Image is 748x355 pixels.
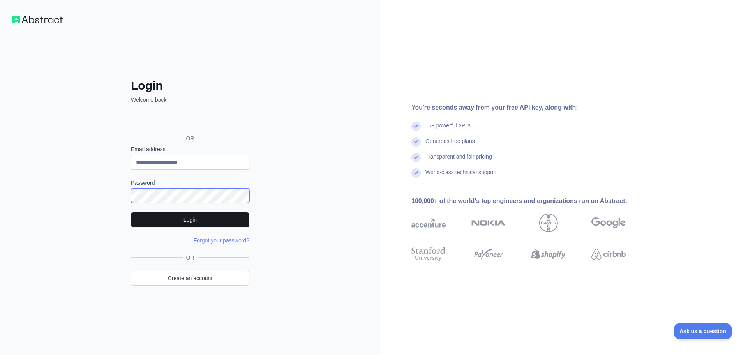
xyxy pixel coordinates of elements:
[411,137,421,147] img: check mark
[411,168,421,178] img: check mark
[411,103,651,112] div: You're seconds away from your free API key, along with:
[411,245,446,263] img: stanford university
[411,214,446,232] img: accenture
[531,245,566,263] img: shopify
[471,214,506,232] img: nokia
[127,112,252,129] iframe: Botão Iniciar sessão com o Google
[471,245,506,263] img: payoneer
[425,168,497,184] div: World-class technical support
[425,137,475,153] div: Generous free plans
[539,214,558,232] img: bayer
[131,79,249,93] h2: Login
[425,153,492,168] div: Transparent and fair pricing
[591,245,626,263] img: airbnb
[411,122,421,131] img: check mark
[183,254,198,261] span: OR
[180,134,201,142] span: OR
[411,196,651,206] div: 100,000+ of the world's top engineers and organizations run on Abstract:
[131,212,249,227] button: Login
[131,145,249,153] label: Email address
[131,179,249,187] label: Password
[411,153,421,162] img: check mark
[591,214,626,232] img: google
[425,122,471,137] div: 15+ powerful API's
[674,323,732,339] iframe: Toggle Customer Support
[131,271,249,286] a: Create an account
[194,237,249,244] a: Forgot your password?
[131,96,249,104] p: Welcome back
